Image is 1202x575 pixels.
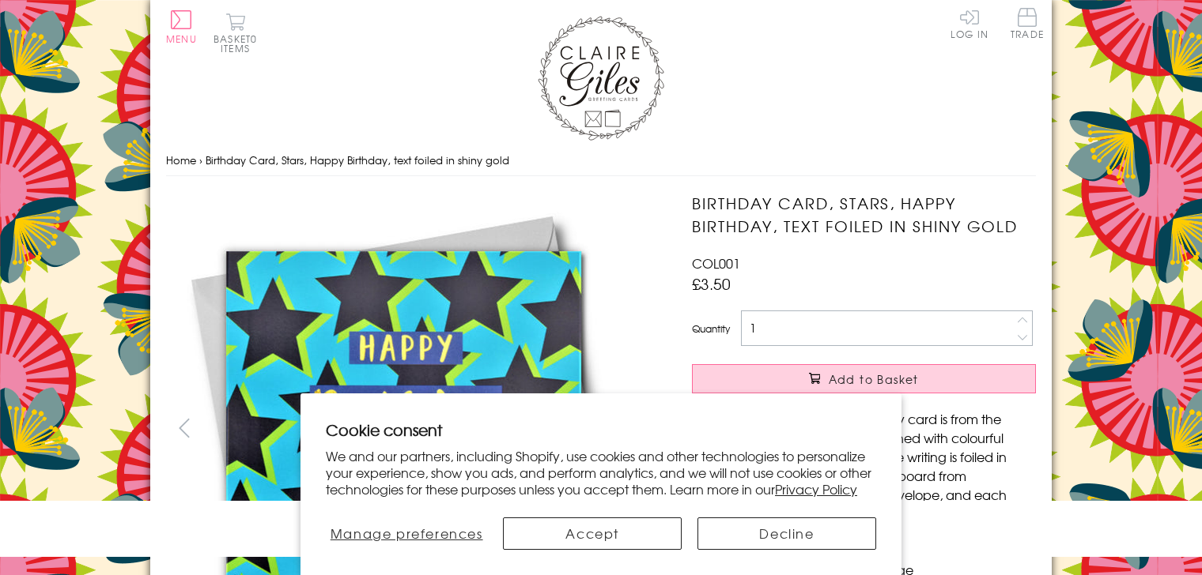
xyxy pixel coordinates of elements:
span: 0 items [221,32,257,55]
p: We and our partners, including Shopify, use cookies and other technologies to personalize your ex... [326,448,876,497]
button: Manage preferences [326,517,487,550]
span: Birthday Card, Stars, Happy Birthday, text foiled in shiny gold [206,152,509,167]
span: COL001 [692,254,740,272]
h1: Birthday Card, Stars, Happy Birthday, text foiled in shiny gold [692,192,1036,238]
h2: Cookie consent [326,419,876,441]
a: Privacy Policy [775,479,857,498]
span: Add to Basket [829,371,919,387]
button: Add to Basket [692,364,1036,393]
button: Menu [166,10,197,43]
label: Quantity [692,321,730,336]
img: Claire Giles Greetings Cards [538,16,664,141]
span: Manage preferences [331,524,483,543]
button: Decline [697,517,876,550]
nav: breadcrumbs [166,145,1036,177]
span: £3.50 [692,272,731,295]
a: Home [166,152,196,167]
button: prev [166,410,202,445]
a: Trade [1011,8,1044,42]
span: › [199,152,202,167]
span: Trade [1011,8,1044,39]
button: Accept [503,517,682,550]
a: Log In [951,8,988,39]
span: Menu [166,32,197,46]
button: Basket0 items [214,13,257,53]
